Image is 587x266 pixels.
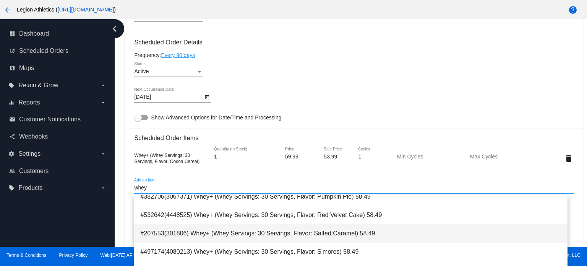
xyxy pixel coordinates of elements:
mat-icon: help [568,5,577,15]
span: Reports [18,99,40,106]
i: update [9,48,15,54]
a: email Customer Notifications [9,113,106,126]
span: #497174(4080213) Whey+ (Whey Servings: 30 Servings, Flavor: S'mores) 58.49 [140,243,561,261]
mat-icon: arrow_back [3,5,12,15]
a: Every 90 days [161,52,195,58]
span: Webhooks [19,133,48,140]
span: Maps [19,65,34,72]
a: people_outline Customers [9,165,106,177]
span: #532642(4448525) Whey+ (Whey Servings: 30 Servings, Flavor: Red Velvet Cake) 58.49 [140,206,561,224]
a: dashboard Dashboard [9,28,106,40]
span: Retain & Grow [18,82,58,89]
input: Add an item [134,185,573,191]
span: Copyright © 2024 QPilot, LLC [300,253,581,258]
i: arrow_drop_down [100,185,106,191]
input: Cycles [358,154,386,160]
span: #382706(3067371) Whey+ (Whey Servings: 30 Servings, Flavor: Pumpkin Pie) 58.49 [140,188,561,206]
i: settings [8,151,15,157]
a: share Webhooks [9,131,106,143]
i: equalizer [8,100,15,106]
button: Open calendar [203,93,211,101]
span: Active [134,68,149,74]
h3: Scheduled Order Details [134,39,573,46]
span: Customers [19,168,49,175]
mat-select: Status [134,69,203,75]
div: Frequency: [134,52,573,58]
i: share [9,134,15,140]
i: arrow_drop_down [100,100,106,106]
i: email [9,116,15,122]
a: Web:[DATE] API:2025.08.19.1657 [101,253,170,258]
input: Min Cycles [397,154,457,160]
input: Next Occurrence Date [134,94,203,100]
input: Quantity (In Stock) [214,154,274,160]
a: Privacy Policy [59,253,88,258]
a: Terms & Conditions [6,253,46,258]
i: chevron_left [109,23,121,35]
i: arrow_drop_down [100,82,106,88]
input: Sale Price [324,154,347,160]
span: Dashboard [19,30,49,37]
span: Show Advanced Options for Date/Time and Processing [151,114,281,121]
i: people_outline [9,168,15,174]
input: Max Cycles [470,154,530,160]
span: Settings [18,150,41,157]
span: Whey+ (Whey Servings: 30 Servings, Flavor: Cocoa Cereal) [134,153,199,164]
span: #207553(301806) Whey+ (Whey Servings: 30 Servings, Flavor: Salted Caramel) 58.49 [140,224,561,243]
span: Products [18,184,42,191]
i: local_offer [8,82,15,88]
span: Legion Athletics ( ) [17,7,116,13]
span: Scheduled Orders [19,47,68,54]
mat-icon: delete [564,154,573,163]
i: arrow_drop_down [100,151,106,157]
i: map [9,65,15,71]
h3: Scheduled Order Items [134,129,573,142]
a: map Maps [9,62,106,74]
i: local_offer [8,185,15,191]
a: [URL][DOMAIN_NAME] [58,7,114,13]
a: update Scheduled Orders [9,45,106,57]
input: Price [285,154,313,160]
span: Customer Notifications [19,116,81,123]
i: dashboard [9,31,15,37]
